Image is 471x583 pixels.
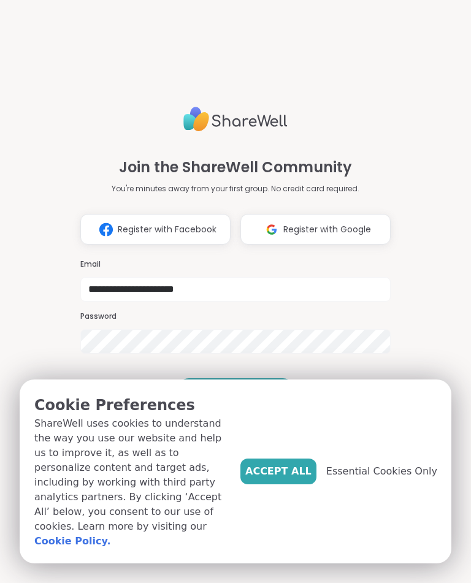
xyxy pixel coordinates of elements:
button: Register with Facebook [80,214,231,245]
button: Create Account [175,378,296,405]
h1: Join the ShareWell Community [119,156,352,178]
button: Accept All [240,459,316,484]
p: You're minutes away from your first group. No credit card required. [112,183,359,194]
p: ShareWell uses cookies to understand the way you use our website and help us to improve it, as we... [34,416,231,549]
p: Cookie Preferences [34,394,231,416]
span: Register with Facebook [118,223,216,236]
img: ShareWell Logo [183,102,288,137]
h3: Password [80,311,391,322]
h3: Email [80,259,391,270]
span: Accept All [245,464,312,479]
span: Register with Google [283,223,371,236]
a: Cookie Policy. [34,534,110,549]
button: Register with Google [240,214,391,245]
span: Essential Cookies Only [326,464,437,479]
img: ShareWell Logomark [94,218,118,241]
img: ShareWell Logomark [260,218,283,241]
